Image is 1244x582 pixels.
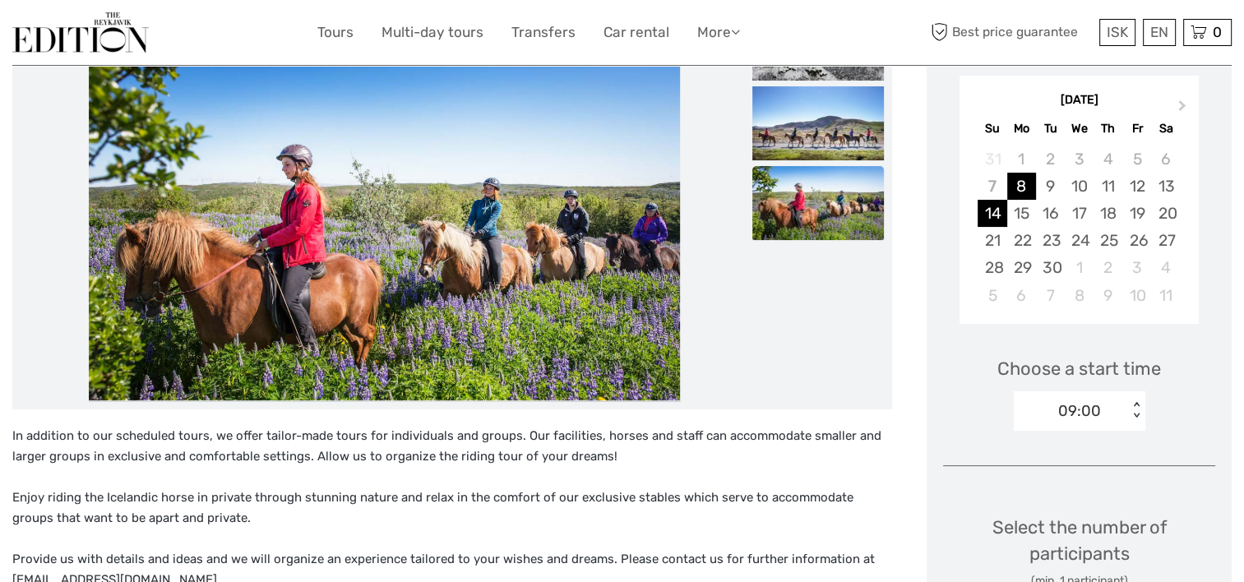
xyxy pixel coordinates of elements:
div: Choose Tuesday, September 23rd, 2025 [1036,227,1065,254]
div: Choose Friday, September 12th, 2025 [1122,173,1151,200]
div: Choose Thursday, September 18th, 2025 [1094,200,1122,227]
div: Choose Friday, September 19th, 2025 [1122,200,1151,227]
div: Choose Monday, October 6th, 2025 [1007,282,1036,309]
div: Choose Friday, September 26th, 2025 [1122,227,1151,254]
a: More [697,21,740,44]
div: < > [1130,402,1144,419]
div: Choose Tuesday, September 9th, 2025 [1036,173,1065,200]
div: Choose Saturday, October 4th, 2025 [1152,254,1181,281]
div: Not available Sunday, August 31st, 2025 [978,145,1006,173]
div: Choose Wednesday, September 24th, 2025 [1065,227,1094,254]
span: Choose a start time [997,356,1161,381]
div: Choose Thursday, October 9th, 2025 [1094,282,1122,309]
a: Multi-day tours [382,21,483,44]
div: [DATE] [960,92,1199,109]
div: Fr [1122,118,1151,140]
div: Choose Saturday, September 27th, 2025 [1152,227,1181,254]
a: Transfers [511,21,576,44]
div: Choose Monday, September 22nd, 2025 [1007,227,1036,254]
div: Not available Friday, September 5th, 2025 [1122,145,1151,173]
div: Choose Saturday, October 11th, 2025 [1152,282,1181,309]
img: The Reykjavík Edition [12,12,149,53]
div: Choose Tuesday, September 16th, 2025 [1036,200,1065,227]
div: Choose Wednesday, September 17th, 2025 [1065,200,1094,227]
div: Su [978,118,1006,140]
div: Choose Saturday, September 20th, 2025 [1152,200,1181,227]
div: Choose Sunday, September 28th, 2025 [978,254,1006,281]
div: 09:00 [1058,400,1101,422]
div: Choose Tuesday, September 30th, 2025 [1036,254,1065,281]
div: Not available Monday, September 1st, 2025 [1007,145,1036,173]
div: Choose Monday, September 15th, 2025 [1007,200,1036,227]
img: 3324417c5a3744c89c45f55a6b84e083_main_slider.jpeg [89,7,681,401]
div: Choose Friday, October 3rd, 2025 [1122,254,1151,281]
div: We [1065,118,1094,140]
div: Choose Wednesday, October 1st, 2025 [1065,254,1094,281]
div: Choose Friday, October 10th, 2025 [1122,282,1151,309]
div: Choose Saturday, September 13th, 2025 [1152,173,1181,200]
a: Tours [317,21,354,44]
div: Sa [1152,118,1181,140]
div: Choose Sunday, September 21st, 2025 [978,227,1006,254]
button: Next Month [1171,96,1197,122]
div: Th [1094,118,1122,140]
div: Choose Thursday, September 25th, 2025 [1094,227,1122,254]
div: Tu [1036,118,1065,140]
div: Not available Wednesday, September 3rd, 2025 [1065,145,1094,173]
span: Best price guarantee [927,19,1095,46]
div: Choose Sunday, October 5th, 2025 [978,282,1006,309]
div: Choose Thursday, October 2nd, 2025 [1094,254,1122,281]
button: Open LiveChat chat widget [189,25,209,45]
div: Choose Sunday, September 14th, 2025 [978,200,1006,227]
div: month 2025-09 [965,145,1194,309]
div: Choose Tuesday, October 7th, 2025 [1036,282,1065,309]
p: In addition to our scheduled tours, we offer tailor-made tours for individuals and groups. Our fa... [12,426,892,468]
a: Car rental [604,21,669,44]
div: Not available Thursday, September 4th, 2025 [1094,145,1122,173]
div: Choose Wednesday, October 8th, 2025 [1065,282,1094,309]
img: 3324417c5a3744c89c45f55a6b84e083_slider_thumbnail.jpeg [752,166,884,240]
p: We're away right now. Please check back later! [23,29,186,42]
div: Not available Saturday, September 6th, 2025 [1152,145,1181,173]
div: Not available Tuesday, September 2nd, 2025 [1036,145,1065,173]
div: Choose Monday, September 8th, 2025 [1007,173,1036,200]
span: 0 [1210,24,1224,40]
div: Choose Thursday, September 11th, 2025 [1094,173,1122,200]
div: EN [1143,19,1176,46]
p: Enjoy riding the Icelandic horse in private through stunning nature and relax in the comfort of o... [12,487,892,529]
div: Choose Wednesday, September 10th, 2025 [1065,173,1094,200]
div: Mo [1007,118,1036,140]
div: Choose Monday, September 29th, 2025 [1007,254,1036,281]
img: 5e3aed78f530418e8a58dcf6712af6e0_slider_thumbnail.jpeg [752,86,884,160]
span: ISK [1107,24,1128,40]
div: Not available Sunday, September 7th, 2025 [978,173,1006,200]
